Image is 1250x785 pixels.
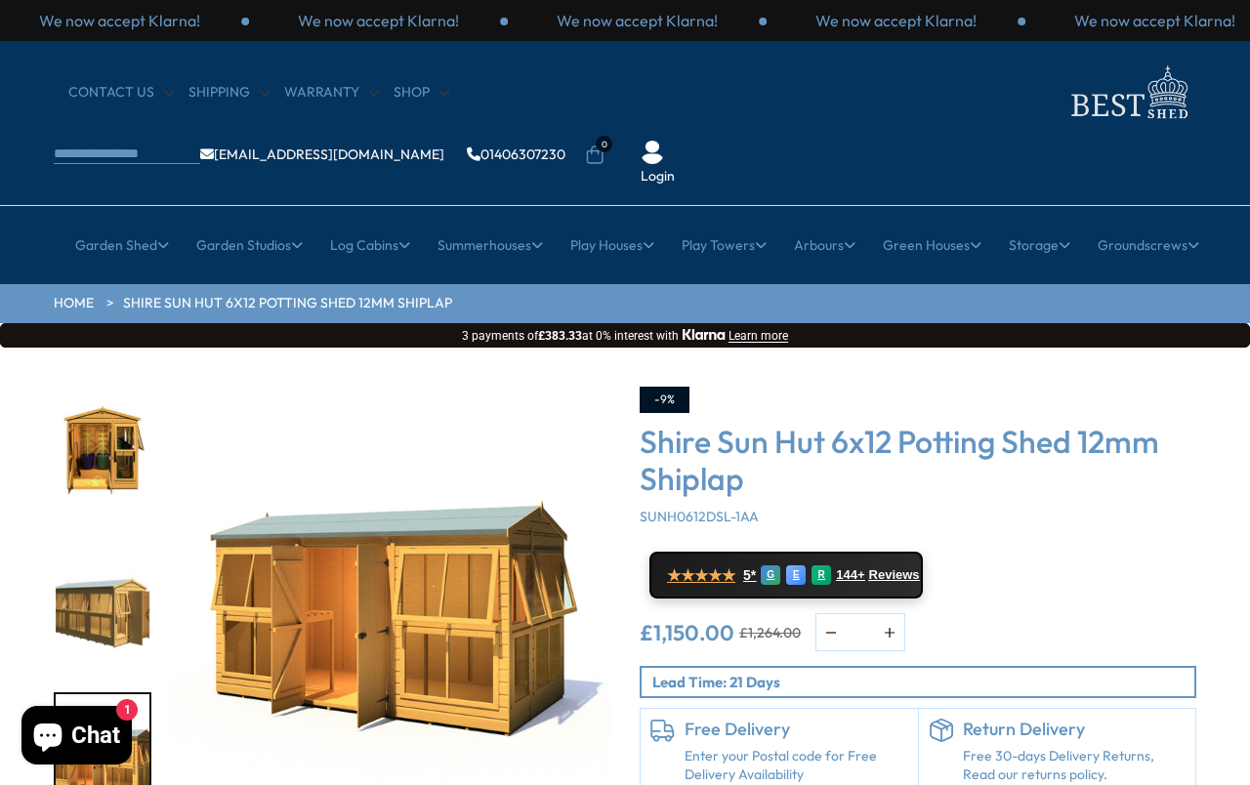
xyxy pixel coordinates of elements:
h6: Free Delivery [685,719,908,740]
img: 6x12sunhut000lifestyle_e2dccc77-1481-4618-a6d4-5059dbbf1a0f_200x200.jpg [56,389,149,518]
a: Shop [394,83,449,103]
a: Shipping [188,83,270,103]
a: Arbours [794,221,855,269]
div: 3 / 3 [249,10,508,31]
a: Login [641,167,675,186]
a: Play Towers [682,221,767,269]
a: Groundscrews [1098,221,1199,269]
p: We now accept Klarna! [1074,10,1235,31]
del: £1,264.00 [739,626,801,640]
div: R [812,565,831,585]
div: G [761,565,780,585]
a: 01406307230 [467,147,565,161]
span: ★★★★★ [667,566,735,585]
inbox-online-store-chat: Shopify online store chat [16,706,138,769]
img: logo [1060,61,1196,124]
p: We now accept Klarna! [298,10,459,31]
a: Garden Studios [196,221,303,269]
p: We now accept Klarna! [815,10,977,31]
a: CONTACT US [68,83,174,103]
img: 6x12sunhut045swapc_3dda4073-4849-41a5-8c2a-6dce46cac120_200x200.jpg [56,542,149,672]
div: 2 / 3 [767,10,1025,31]
a: 0 [585,145,604,165]
p: Lead Time: 21 Days [652,672,1194,692]
div: 7 / 9 [54,387,151,520]
p: We now accept Klarna! [557,10,718,31]
ins: £1,150.00 [640,622,734,643]
a: [EMAIL_ADDRESS][DOMAIN_NAME] [200,147,444,161]
h6: Return Delivery [963,719,1187,740]
span: 144+ [836,567,864,583]
span: SUNH0612DSL-1AA [640,508,759,525]
a: Enter your Postal code for Free Delivery Availability [685,747,908,785]
a: Warranty [284,83,379,103]
p: Free 30-days Delivery Returns, Read our returns policy. [963,747,1187,785]
a: Log Cabins [330,221,410,269]
div: 1 / 3 [508,10,767,31]
div: E [786,565,806,585]
div: -9% [640,387,689,413]
div: 8 / 9 [54,540,151,674]
img: User Icon [641,141,664,164]
h3: Shire Sun Hut 6x12 Potting Shed 12mm Shiplap [640,423,1196,498]
a: HOME [54,294,94,313]
a: ★★★★★ 5* G E R 144+ Reviews [649,552,923,599]
a: Storage [1009,221,1070,269]
a: Green Houses [883,221,981,269]
span: 0 [596,136,612,152]
a: Garden Shed [75,221,169,269]
span: Reviews [869,567,920,583]
p: We now accept Klarna! [39,10,200,31]
a: Shire Sun Hut 6x12 Potting Shed 12mm Shiplap [123,294,452,313]
a: Summerhouses [437,221,543,269]
a: Play Houses [570,221,654,269]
